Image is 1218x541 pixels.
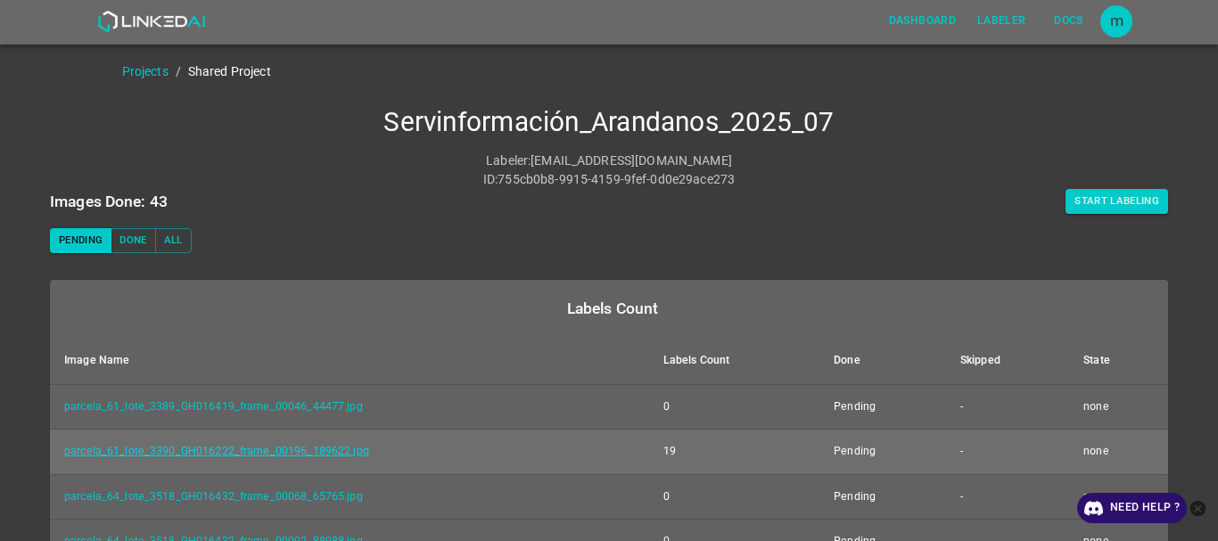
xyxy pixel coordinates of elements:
[649,430,819,475] td: 19
[1066,189,1168,214] button: Start Labeling
[486,152,531,170] p: Labeler :
[1100,5,1132,37] div: m
[1069,384,1168,430] td: none
[97,11,205,32] img: LinkedAI
[946,384,1069,430] td: -
[155,228,192,253] button: All
[1069,337,1168,385] th: State
[498,170,735,189] p: 755cb0b8-9915-4159-9fef-0d0e29ace273
[819,384,946,430] td: Pending
[1069,474,1168,520] td: none
[50,228,111,253] button: Pending
[649,384,819,430] td: 0
[882,6,963,36] button: Dashboard
[50,337,649,385] th: Image Name
[649,474,819,520] td: 0
[483,170,498,189] p: ID :
[64,400,363,413] a: parcela_61_lote_3389_GH016419_frame_00046_44477.jpg
[649,337,819,385] th: Labels Count
[967,3,1036,39] a: Labeler
[970,6,1033,36] button: Labeler
[111,228,155,253] button: Done
[1187,493,1209,523] button: close-help
[122,64,169,78] a: Projects
[50,106,1168,139] h4: Servinformación_Arandanos_2025_07
[64,445,369,457] a: parcela_61_lote_3390_GH016222_frame_00196_189622.jpg
[946,430,1069,475] td: -
[531,152,732,170] p: [EMAIL_ADDRESS][DOMAIN_NAME]
[878,3,967,39] a: Dashboard
[1077,493,1187,523] a: Need Help ?
[1069,430,1168,475] td: none
[1100,5,1132,37] button: Open settings
[122,62,1218,81] nav: breadcrumb
[64,490,363,503] a: parcela_64_lote_3518_GH016432_frame_00068_65765.jpg
[1040,6,1097,36] button: Docs
[946,337,1069,385] th: Skipped
[176,62,181,81] li: /
[1036,3,1100,39] a: Docs
[819,474,946,520] td: Pending
[64,296,1161,321] div: Labels Count
[188,62,271,81] p: Shared Project
[819,430,946,475] td: Pending
[946,474,1069,520] td: -
[819,337,946,385] th: Done
[50,189,168,214] h6: Images Done: 43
